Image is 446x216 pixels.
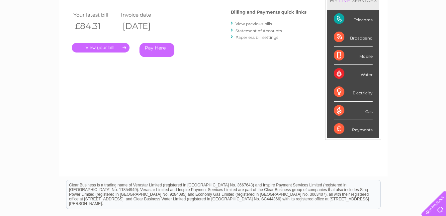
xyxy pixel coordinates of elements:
[364,28,384,33] a: Telecoms
[16,17,49,38] img: logo.png
[66,4,380,32] div: Clear Business is a trading name of Verastar Limited (registered in [GEOGRAPHIC_DATA] No. 3667643...
[388,28,398,33] a: Blog
[329,28,342,33] a: Water
[334,47,373,65] div: Mobile
[231,10,307,15] h4: Billing and Payments quick links
[119,19,167,33] th: [DATE]
[334,120,373,138] div: Payments
[119,10,167,19] td: Invoice date
[235,28,282,33] a: Statement of Accounts
[334,10,373,28] div: Telecoms
[321,3,367,12] a: 0333 014 3131
[334,83,373,101] div: Electricity
[402,28,418,33] a: Contact
[139,43,174,57] a: Pay Here
[424,28,440,33] a: Log out
[235,21,272,26] a: View previous bills
[334,28,373,47] div: Broadband
[334,102,373,120] div: Gas
[72,43,130,53] a: .
[346,28,360,33] a: Energy
[72,10,120,19] td: Your latest bill
[72,19,120,33] th: £84.31
[334,65,373,83] div: Water
[235,35,278,40] a: Paperless bill settings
